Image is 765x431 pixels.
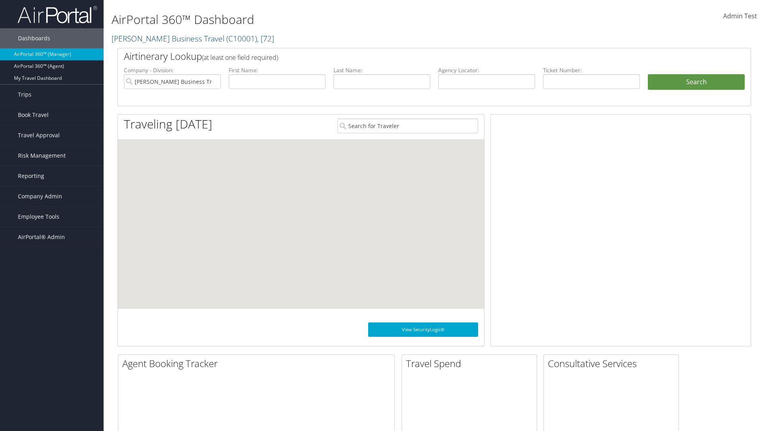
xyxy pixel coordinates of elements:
[18,105,49,125] span: Book Travel
[723,12,757,20] span: Admin Test
[18,5,97,24] img: airportal-logo.png
[124,49,692,63] h2: Airtinerary Lookup
[124,116,212,132] h1: Traveling [DATE]
[112,33,274,44] a: [PERSON_NAME] Business Travel
[18,186,62,206] span: Company Admin
[438,66,535,74] label: Agency Locator:
[18,125,60,145] span: Travel Approval
[18,28,50,48] span: Dashboards
[18,166,44,186] span: Reporting
[18,85,31,105] span: Trips
[229,66,326,74] label: First Name:
[122,357,394,370] h2: Agent Booking Tracker
[18,227,65,247] span: AirPortal® Admin
[18,207,59,227] span: Employee Tools
[337,119,478,133] input: Search for Traveler
[548,357,679,370] h2: Consultative Services
[333,66,430,74] label: Last Name:
[226,33,257,44] span: ( C10001 )
[18,146,66,166] span: Risk Management
[124,66,221,74] label: Company - Division:
[368,322,478,337] a: View SecurityLogic®
[112,11,542,28] h1: AirPortal 360™ Dashboard
[723,4,757,29] a: Admin Test
[543,66,640,74] label: Ticket Number:
[648,74,745,90] button: Search
[406,357,537,370] h2: Travel Spend
[257,33,274,44] span: , [ 72 ]
[202,53,278,62] span: (at least one field required)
